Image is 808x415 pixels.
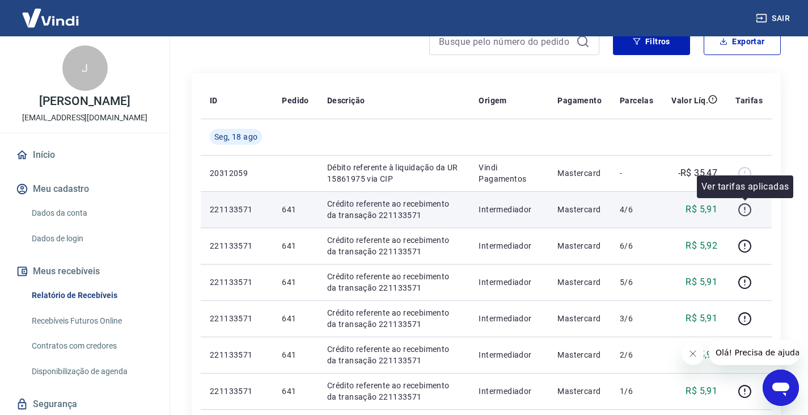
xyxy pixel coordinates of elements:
[479,276,539,288] p: Intermediador
[439,33,572,50] input: Busque pelo número do pedido
[709,340,799,365] iframe: Mensagem da empresa
[22,112,147,124] p: [EMAIL_ADDRESS][DOMAIN_NAME]
[282,204,308,215] p: 641
[620,204,653,215] p: 4/6
[682,342,704,365] iframe: Fechar mensagem
[557,385,602,397] p: Mastercard
[479,162,539,185] p: Vindi Pagamentos
[704,28,781,55] button: Exportar
[210,204,264,215] p: 221133571
[14,259,156,284] button: Meus recebíveis
[210,313,264,324] p: 221133571
[557,167,602,179] p: Mastercard
[620,95,653,106] p: Parcelas
[620,167,653,179] p: -
[620,385,653,397] p: 1/6
[327,380,461,403] p: Crédito referente ao recebimento da transação 221133571
[210,385,264,397] p: 221133571
[327,198,461,221] p: Crédito referente ao recebimento da transação 221133571
[671,95,708,106] p: Valor Líq.
[686,312,717,325] p: R$ 5,91
[27,360,156,383] a: Disponibilização de agenda
[557,240,602,251] p: Mastercard
[7,8,95,17] span: Olá! Precisa de ajuda?
[27,284,156,307] a: Relatório de Recebíveis
[282,276,308,288] p: 641
[686,275,717,289] p: R$ 5,91
[686,203,717,216] p: R$ 5,91
[620,349,653,360] p: 2/6
[62,45,108,91] div: J
[210,240,264,251] p: 221133571
[327,234,461,257] p: Crédito referente ao recebimento da transação 221133571
[27,334,156,358] a: Contratos com credores
[479,95,506,106] p: Origem
[735,95,763,106] p: Tarifas
[686,239,717,253] p: R$ 5,92
[327,343,461,366] p: Crédito referente ao recebimento da transação 221133571
[479,204,539,215] p: Intermediador
[620,240,653,251] p: 6/6
[327,271,461,294] p: Crédito referente ao recebimento da transação 221133571
[620,313,653,324] p: 3/6
[27,309,156,333] a: Recebíveis Futuros Online
[479,349,539,360] p: Intermediador
[327,307,461,330] p: Crédito referente ao recebimento da transação 221133571
[210,349,264,360] p: 221133571
[27,227,156,250] a: Dados de login
[27,202,156,225] a: Dados da conta
[39,95,130,107] p: [PERSON_NAME]
[282,95,308,106] p: Pedido
[620,276,653,288] p: 5/6
[701,180,789,194] p: Ver tarifas aplicadas
[282,349,308,360] p: 641
[214,131,257,142] span: Seg, 18 ago
[282,240,308,251] p: 641
[479,240,539,251] p: Intermediador
[557,313,602,324] p: Mastercard
[613,28,690,55] button: Filtros
[327,95,365,106] p: Descrição
[210,167,264,179] p: 20312059
[557,95,602,106] p: Pagamento
[210,95,218,106] p: ID
[557,276,602,288] p: Mastercard
[557,204,602,215] p: Mastercard
[754,8,794,29] button: Sair
[14,177,156,202] button: Meu cadastro
[686,384,717,398] p: R$ 5,91
[282,313,308,324] p: 641
[327,162,461,185] p: Débito referente à liquidação da UR 15861975 via CIP
[479,313,539,324] p: Intermediador
[210,276,264,288] p: 221133571
[14,142,156,167] a: Início
[557,349,602,360] p: Mastercard
[479,385,539,397] p: Intermediador
[282,385,308,397] p: 641
[14,1,87,35] img: Vindi
[678,166,718,180] p: -R$ 35,47
[763,370,799,406] iframe: Botão para abrir a janela de mensagens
